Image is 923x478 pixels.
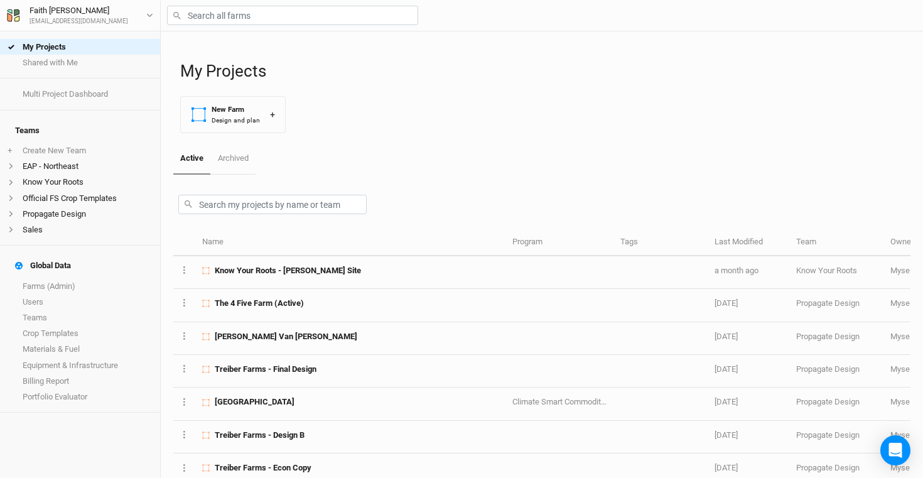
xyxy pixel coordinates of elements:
[890,397,915,406] span: faith@propagateag.com
[715,364,738,374] span: Feb 24, 2025 10:48 AM
[715,298,738,308] span: May 22, 2025 1:25 PM
[715,332,738,341] span: Mar 17, 2025 2:13 PM
[789,421,883,454] td: Propagate Design
[215,331,357,342] span: Rebecca Van de Sande
[789,388,883,420] td: Propagate Design
[789,289,883,322] td: Propagate Design
[890,298,915,308] span: faith@propagateag.com
[30,17,128,26] div: [EMAIL_ADDRESS][DOMAIN_NAME]
[789,355,883,388] td: Propagate Design
[215,462,311,474] span: Treiber Farms - Econ Copy
[880,435,910,465] div: Open Intercom Messenger
[708,229,789,256] th: Last Modified
[613,229,708,256] th: Tags
[195,229,505,256] th: Name
[8,118,153,143] h4: Teams
[715,397,738,406] span: Feb 13, 2025 3:43 PM
[505,229,613,256] th: Program
[789,322,883,355] td: Propagate Design
[6,4,154,26] button: Faith [PERSON_NAME][EMAIL_ADDRESS][DOMAIN_NAME]
[212,104,260,115] div: New Farm
[215,364,316,375] span: Treiber Farms - Final Design
[215,396,294,408] span: Featherbed Lane Farm
[715,430,738,440] span: Feb 13, 2025 12:25 PM
[212,116,260,125] div: Design and plan
[210,143,255,173] a: Archived
[15,261,71,271] div: Global Data
[890,364,915,374] span: faith@propagateag.com
[890,332,915,341] span: faith@propagateag.com
[215,430,305,441] span: Treiber Farms - Design B
[30,4,128,17] div: Faith [PERSON_NAME]
[890,266,915,275] span: faith@propagateag.com
[180,62,910,81] h1: My Projects
[883,229,922,256] th: Owner
[215,265,361,276] span: Know Your Roots - Dryden Site
[789,229,883,256] th: Team
[178,195,367,214] input: Search my projects by name or team
[180,96,286,133] button: New FarmDesign and plan+
[270,108,275,121] div: +
[173,143,210,175] a: Active
[715,266,758,275] span: Jul 8, 2025 11:44 AM
[512,397,612,406] span: Climate Smart Commodities
[890,463,915,472] span: faith@propagateag.com
[890,430,915,440] span: faith@propagateag.com
[215,298,304,309] span: The 4 Five Farm (Active)
[167,6,418,25] input: Search all farms
[8,146,12,156] span: +
[789,256,883,289] td: Know Your Roots
[715,463,738,472] span: Feb 4, 2025 9:56 AM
